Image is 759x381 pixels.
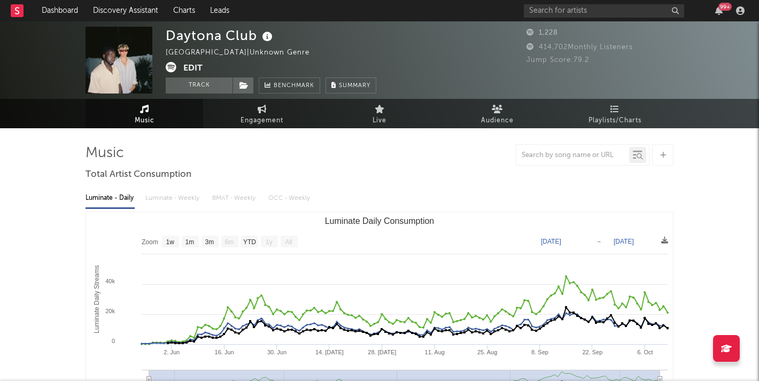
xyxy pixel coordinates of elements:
a: Playlists/Charts [556,99,673,128]
div: 99 + [718,3,732,11]
span: Live [373,114,386,127]
text: Zoom [142,238,158,246]
div: Daytona Club [166,27,275,44]
text: 3m [205,238,214,246]
span: Music [135,114,154,127]
span: Engagement [241,114,283,127]
text: 6m [225,238,234,246]
text: 1w [166,238,175,246]
text: 1y [266,238,273,246]
a: Engagement [203,99,321,128]
input: Search for artists [524,4,684,18]
div: [GEOGRAPHIC_DATA] | Unknown Genre [166,46,322,59]
text: 8. Sep [531,349,548,355]
button: Summary [326,77,376,94]
button: Edit [183,62,203,75]
text: 0 [112,338,115,344]
a: Benchmark [259,77,320,94]
span: Jump Score: 79.2 [526,57,589,64]
span: 414,702 Monthly Listeners [526,44,633,51]
text: 2. Jun [164,349,180,355]
text: [DATE] [541,238,561,245]
span: Summary [339,83,370,89]
text: 1m [185,238,195,246]
span: Benchmark [274,80,314,92]
span: Playlists/Charts [588,114,641,127]
div: Luminate - Daily [86,189,135,207]
text: All [285,238,292,246]
span: Total Artist Consumption [86,168,191,181]
text: 40k [105,278,115,284]
text: 20k [105,308,115,314]
text: 16. Jun [215,349,234,355]
text: 25. Aug [477,349,497,355]
text: Luminate Daily Consumption [325,216,435,226]
input: Search by song name or URL [516,151,629,160]
text: Luminate Daily Streams [93,265,100,333]
span: 1,228 [526,29,558,36]
span: Audience [481,114,514,127]
button: Track [166,77,233,94]
text: 28. [DATE] [368,349,396,355]
a: Music [86,99,203,128]
text: 11. Aug [425,349,445,355]
a: Live [321,99,438,128]
text: 30. Jun [267,349,286,355]
text: 22. Sep [582,349,602,355]
text: → [595,238,602,245]
text: YTD [243,238,256,246]
text: 6. Oct [637,349,653,355]
a: Audience [438,99,556,128]
text: 14. [DATE] [315,349,344,355]
button: 99+ [715,6,723,15]
text: [DATE] [614,238,634,245]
